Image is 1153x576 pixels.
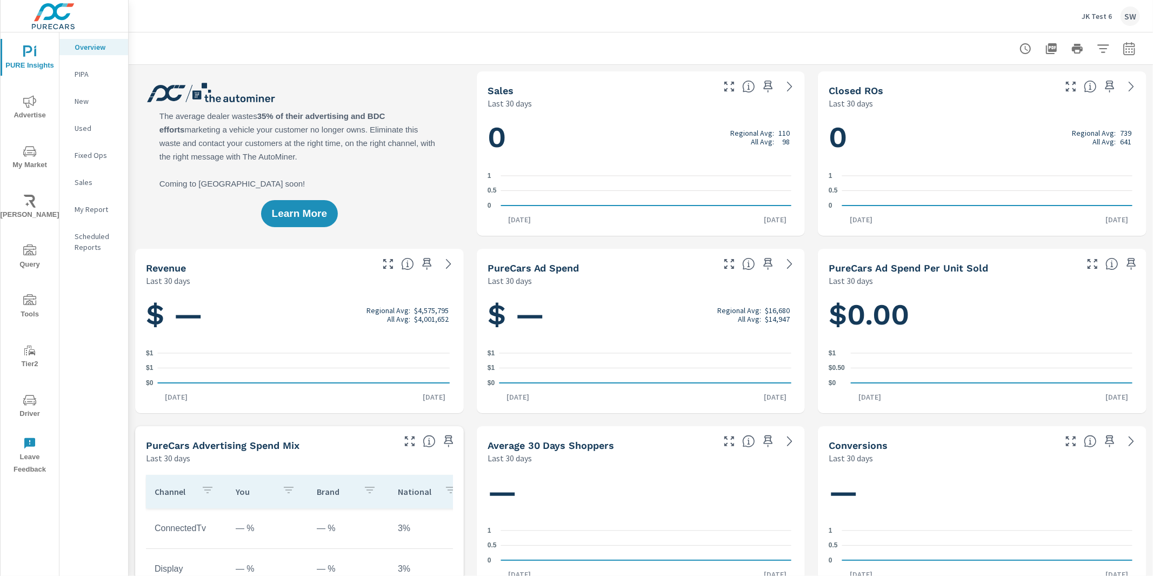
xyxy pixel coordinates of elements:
[1118,38,1140,59] button: Select Date Range
[75,96,119,107] p: New
[4,145,56,171] span: My Market
[75,69,119,80] p: PIPA
[389,515,470,542] td: 3%
[488,542,497,549] text: 0.5
[227,515,308,542] td: — %
[742,257,755,270] span: Total cost of media for all PureCars channels for the selected dealership group over the selected...
[742,80,755,93] span: Number of vehicles sold by the dealership over the selected date range. [Source: This data is sou...
[1,32,59,480] div: nav menu
[146,296,453,333] h1: $ —
[1123,433,1140,450] a: See more details in report
[4,195,56,221] span: [PERSON_NAME]
[4,437,56,476] span: Leave Feedback
[75,150,119,161] p: Fixed Ops
[415,392,453,402] p: [DATE]
[829,85,883,96] h5: Closed ROs
[440,255,457,273] a: See more details in report
[759,255,777,273] span: Save this to your personalized report
[261,200,338,227] button: Learn More
[59,120,128,136] div: Used
[829,557,832,564] text: 0
[488,172,491,180] text: 1
[488,187,497,195] text: 0.5
[146,452,190,465] p: Last 30 days
[488,274,532,287] p: Last 30 days
[4,45,56,72] span: PURE Insights
[414,306,449,315] p: $4,575,795
[1072,129,1116,137] p: Regional Avg:
[1101,78,1118,95] span: Save this to your personalized report
[717,306,761,315] p: Regional Avg:
[1082,11,1112,21] p: JK Test 6
[1062,78,1079,95] button: Make Fullscreen
[829,440,888,451] h5: Conversions
[829,119,1136,156] h1: 0
[1092,38,1114,59] button: Apply Filters
[829,379,836,387] text: $0
[851,392,889,402] p: [DATE]
[423,435,436,448] span: This table looks at how you compare to the amount of budget you spend per channel as opposed to y...
[782,137,790,146] p: 98
[829,202,832,209] text: 0
[765,315,790,323] p: $14,947
[829,474,1136,511] h1: —
[756,214,794,225] p: [DATE]
[829,542,838,549] text: 0.5
[146,365,154,372] text: $1
[781,433,798,450] a: See more details in report
[829,274,873,287] p: Last 30 days
[401,433,418,450] button: Make Fullscreen
[730,129,774,137] p: Regional Avg:
[499,392,537,402] p: [DATE]
[488,119,795,156] h1: 0
[59,93,128,109] div: New
[401,257,414,270] span: Total sales revenue over the selected date range. [Source: This data is sourced from the dealer’s...
[59,228,128,255] div: Scheduled Reports
[146,274,190,287] p: Last 30 days
[829,365,845,372] text: $0.50
[488,527,491,534] text: 1
[366,306,410,315] p: Regional Avg:
[4,244,56,271] span: Query
[59,147,128,163] div: Fixed Ops
[829,187,838,195] text: 0.5
[146,349,154,357] text: $1
[829,296,1136,333] h1: $0.00
[488,85,514,96] h5: Sales
[829,97,873,110] p: Last 30 days
[488,296,795,333] h1: $ —
[236,486,274,497] p: You
[742,435,755,448] span: A rolling 30 day total of daily Shoppers on the dealership website, averaged over the selected da...
[738,315,761,323] p: All Avg:
[501,214,538,225] p: [DATE]
[1101,433,1118,450] span: Save this to your personalized report
[59,66,128,82] div: PIPA
[146,379,154,387] text: $0
[59,201,128,217] div: My Report
[75,42,119,52] p: Overview
[418,255,436,273] span: Save this to your personalized report
[759,433,777,450] span: Save this to your personalized report
[1067,38,1088,59] button: Print Report
[488,452,532,465] p: Last 30 days
[1105,257,1118,270] span: Average cost of advertising per each vehicle sold at the dealer over the selected date range. The...
[829,527,832,534] text: 1
[1084,80,1097,93] span: Number of Repair Orders Closed by the selected dealership group over the selected time range. [So...
[398,486,436,497] p: National
[842,214,880,225] p: [DATE]
[488,440,615,451] h5: Average 30 Days Shoppers
[1120,137,1131,146] p: 641
[1123,78,1140,95] a: See more details in report
[1098,214,1136,225] p: [DATE]
[308,515,389,542] td: — %
[751,137,774,146] p: All Avg:
[488,97,532,110] p: Last 30 days
[1123,255,1140,273] span: Save this to your personalized report
[829,172,832,180] text: 1
[155,486,192,497] p: Channel
[272,209,327,219] span: Learn More
[756,392,794,402] p: [DATE]
[829,262,988,274] h5: PureCars Ad Spend Per Unit Sold
[778,129,790,137] p: 110
[59,174,128,190] div: Sales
